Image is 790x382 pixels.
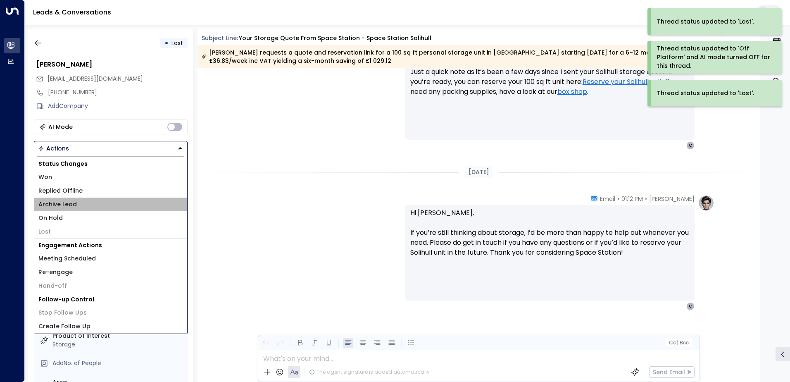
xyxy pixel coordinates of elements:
[38,173,52,181] span: Won
[38,254,96,263] span: Meeting Scheduled
[38,200,77,209] span: Archive Lead
[52,332,184,340] label: Product of Interest
[686,302,695,310] div: C
[465,166,493,178] div: [DATE]
[38,186,83,195] span: Replied Offline
[34,293,187,306] h1: Follow-up Control
[38,214,63,222] span: On Hold
[171,39,183,47] span: Lost
[657,17,754,26] div: Thread status updated to 'Lost'.
[34,239,187,252] h1: Engagement Actions
[621,195,643,203] span: 01:12 PM
[38,268,73,277] span: Re-engage
[34,141,188,156] div: Button group with a nested menu
[48,102,188,110] div: AddCompany
[239,34,431,43] div: Your storage quote from Space Station - Space Station Solihull
[698,195,714,211] img: profile-logo.png
[164,36,169,50] div: •
[410,208,690,267] p: Hi [PERSON_NAME], If you’re still thinking about storage, I’d be more than happy to help out when...
[38,308,87,317] span: Stop Follow Ups
[48,88,188,97] div: [PHONE_NUMBER]
[48,123,73,131] div: AI Mode
[410,47,690,107] p: Hi [PERSON_NAME], Just a quick note as it’s been a few days since I sent your Solihull storage qu...
[36,60,188,69] div: [PERSON_NAME]
[645,195,647,203] span: •
[38,227,51,236] span: Lost
[202,34,238,42] span: Subject Line:
[665,339,692,347] button: Cc|Bcc
[261,338,271,348] button: Undo
[677,340,678,346] span: |
[649,195,695,203] span: [PERSON_NAME]
[34,141,188,156] button: Actions
[34,158,187,170] h1: Status Changes
[38,282,67,290] span: Hand-off
[275,338,286,348] button: Redo
[48,74,143,83] span: cumminme@gmail.com
[38,322,90,331] span: Create Follow Up
[617,195,619,203] span: •
[657,89,754,98] div: Thread status updated to 'Lost'.
[48,74,143,83] span: [EMAIL_ADDRESS][DOMAIN_NAME]
[557,87,587,97] a: box shop
[52,359,184,368] div: AddNo. of People
[52,340,184,349] div: Storage
[657,44,771,70] div: Thread status updated to 'Off Platform' and AI mode turned OFF for this thread.
[686,141,695,150] div: C
[38,145,69,152] div: Actions
[309,368,430,376] div: The agent signature is added automatically
[202,48,716,65] div: [PERSON_NAME] requests a quote and reservation link for a 100 sq ft personal storage unit in [GEO...
[33,7,111,17] a: Leads & Conversations
[669,340,688,346] span: Cc Bcc
[600,195,615,203] span: Email
[583,77,662,87] a: Reserve your Solihull unit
